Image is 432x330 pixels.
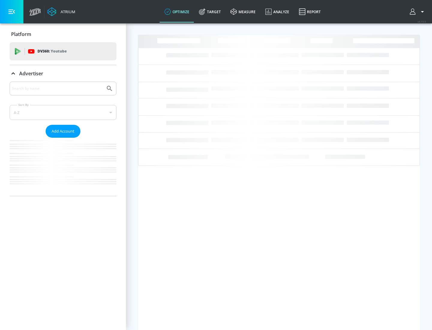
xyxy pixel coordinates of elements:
a: Target [194,1,226,22]
p: DV360: [37,48,67,55]
nav: list of Advertiser [10,138,116,196]
p: Platform [11,31,31,37]
p: Advertiser [19,70,43,77]
div: Advertiser [10,82,116,196]
span: v 4.19.0 [418,20,426,23]
div: Platform [10,26,116,43]
div: DV360: Youtube [10,42,116,60]
label: Sort By [17,103,30,107]
span: Add Account [52,128,74,135]
div: Advertiser [10,65,116,82]
a: measure [226,1,260,22]
a: Atrium [47,7,75,16]
div: Atrium [58,9,75,14]
p: Youtube [51,48,67,54]
button: Add Account [46,125,80,138]
a: Analyze [260,1,294,22]
input: Search by name [12,85,103,92]
a: optimize [160,1,194,22]
a: Report [294,1,325,22]
div: A-Z [10,105,116,120]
